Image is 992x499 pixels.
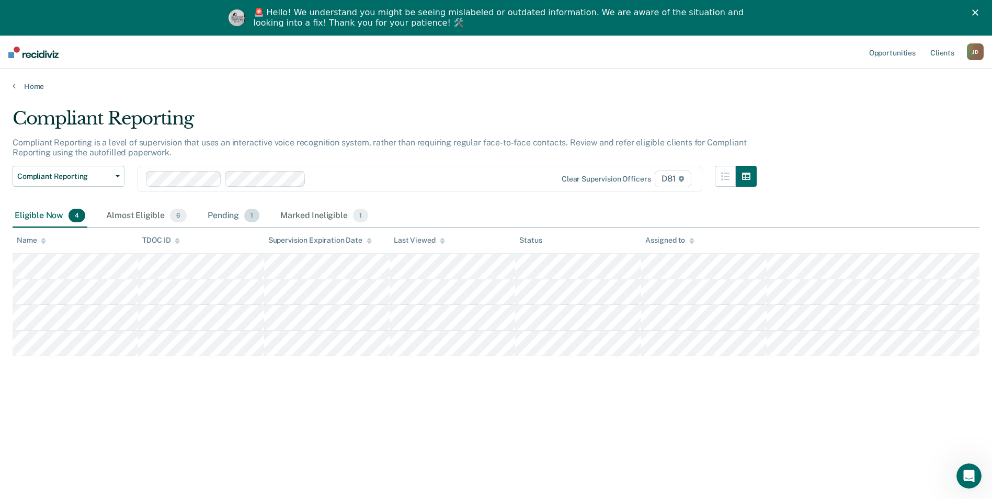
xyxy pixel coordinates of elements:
div: Last Viewed [394,236,444,245]
div: Name [17,236,46,245]
div: Supervision Expiration Date [268,236,372,245]
span: 1 [244,209,259,222]
button: JD [967,43,984,60]
p: Compliant Reporting is a level of supervision that uses an interactive voice recognition system, ... [13,138,746,157]
a: Home [13,82,979,91]
span: Compliant Reporting [17,172,111,181]
img: Recidiviz [8,47,59,58]
iframe: Intercom live chat [956,463,982,489]
div: J D [967,43,984,60]
a: Opportunities [867,36,918,69]
div: TDOC ID [142,236,180,245]
div: 🚨 Hello! We understand you might be seeing mislabeled or outdated information. We are aware of th... [254,7,747,28]
div: Assigned to [645,236,694,245]
div: Close [972,9,983,16]
a: Clients [928,36,956,69]
span: 4 [69,209,85,222]
div: Pending1 [206,205,261,228]
img: Profile image for Kim [229,9,245,26]
span: D81 [655,171,691,187]
div: Almost Eligible6 [104,205,189,228]
div: Compliant Reporting [13,108,757,138]
span: 6 [170,209,187,222]
div: Eligible Now4 [13,205,87,228]
div: Marked Ineligible1 [278,205,370,228]
button: Compliant Reporting [13,166,124,187]
span: 1 [353,209,368,222]
div: Clear supervision officers [562,175,651,184]
div: Status [519,236,542,245]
